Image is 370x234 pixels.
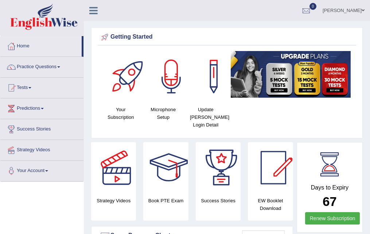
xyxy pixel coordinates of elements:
[196,197,241,204] h4: Success Stories
[100,32,354,43] div: Getting Started
[305,184,354,191] h4: Days to Expiry
[0,140,83,158] a: Strategy Videos
[309,3,317,10] span: 0
[231,51,351,98] img: small5.jpg
[305,212,360,225] a: Renew Subscription
[146,106,181,121] h4: Microphone Setup
[248,197,293,212] h4: EW Booklet Download
[143,197,188,204] h4: Book PTE Exam
[188,106,223,129] h4: Update [PERSON_NAME] Login Detail
[103,106,139,121] h4: Your Subscription
[0,119,83,137] a: Success Stories
[0,98,83,117] a: Predictions
[323,194,337,208] b: 67
[0,36,82,54] a: Home
[0,161,83,179] a: Your Account
[0,57,83,75] a: Practice Questions
[91,197,136,204] h4: Strategy Videos
[0,78,83,96] a: Tests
